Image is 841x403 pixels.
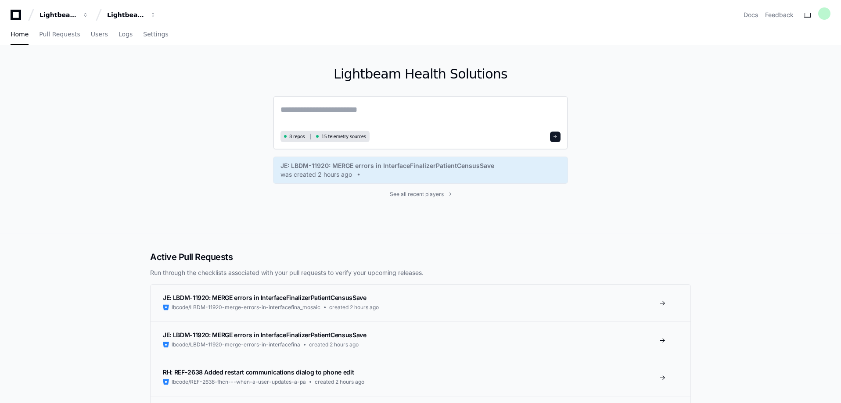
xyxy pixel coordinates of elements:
[143,32,168,37] span: Settings
[104,7,160,23] button: Lightbeam Health Solutions
[309,341,359,348] span: created 2 hours ago
[172,378,306,385] span: lbcode/REF-2638-fhcn---when-a-user-updates-a-pa
[36,7,92,23] button: Lightbeam Health
[143,25,168,45] a: Settings
[163,294,367,301] span: JE: LBDM-11920: MERGE errors in InterfaceFinalizerPatientCensusSave
[91,32,108,37] span: Users
[289,133,305,140] span: 8 repos
[329,304,379,311] span: created 2 hours ago
[91,25,108,45] a: Users
[151,359,690,396] a: RH: REF-2638 Added restart communications dialog to phone editlbcode/REF-2638-fhcn---when-a-user-...
[119,32,133,37] span: Logs
[150,251,691,263] h2: Active Pull Requests
[321,133,366,140] span: 15 telemetry sources
[744,11,758,19] a: Docs
[280,161,494,170] span: JE: LBDM-11920: MERGE errors in InterfaceFinalizerPatientCensusSave
[151,285,690,321] a: JE: LBDM-11920: MERGE errors in InterfaceFinalizerPatientCensusSavelbcode/LBDM-11920-merge-errors...
[11,25,29,45] a: Home
[273,191,568,198] a: See all recent players
[39,32,80,37] span: Pull Requests
[280,170,352,179] span: was created 2 hours ago
[107,11,145,19] div: Lightbeam Health Solutions
[11,32,29,37] span: Home
[40,11,77,19] div: Lightbeam Health
[163,331,367,339] span: JE: LBDM-11920: MERGE errors in InterfaceFinalizerPatientCensusSave
[119,25,133,45] a: Logs
[172,341,300,348] span: lbcode/LBDM-11920-merge-errors-in-interfacefina
[765,11,794,19] button: Feedback
[172,304,320,311] span: lbcode/LBDM-11920-merge-errors-in-interfacefina_mosaic
[280,161,561,179] a: JE: LBDM-11920: MERGE errors in InterfaceFinalizerPatientCensusSavewas created 2 hours ago
[390,191,444,198] span: See all recent players
[150,268,691,277] p: Run through the checklists associated with your pull requests to verify your upcoming releases.
[39,25,80,45] a: Pull Requests
[163,368,354,376] span: RH: REF-2638 Added restart communications dialog to phone edit
[315,378,364,385] span: created 2 hours ago
[273,66,568,82] h1: Lightbeam Health Solutions
[151,321,690,359] a: JE: LBDM-11920: MERGE errors in InterfaceFinalizerPatientCensusSavelbcode/LBDM-11920-merge-errors...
